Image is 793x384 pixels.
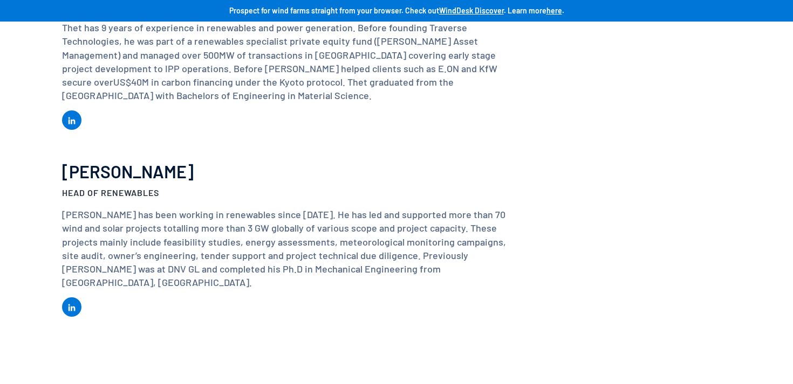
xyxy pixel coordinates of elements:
[504,6,546,15] strong: . Learn more
[229,6,439,15] strong: Prospect for wind farms straight from your browser. Check out
[62,208,515,289] p: [PERSON_NAME] has been working in renewables since [DATE]. He has led and supported more than 70 ...
[439,6,504,15] a: WindDesk Discover
[62,162,515,181] h3: [PERSON_NAME]
[546,6,562,15] a: here
[62,21,515,102] p: Thet has 9 years of experience in renewables and power generation. Before founding Traverse Techn...
[62,187,159,198] strong: Head of Renewables
[562,6,564,15] strong: .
